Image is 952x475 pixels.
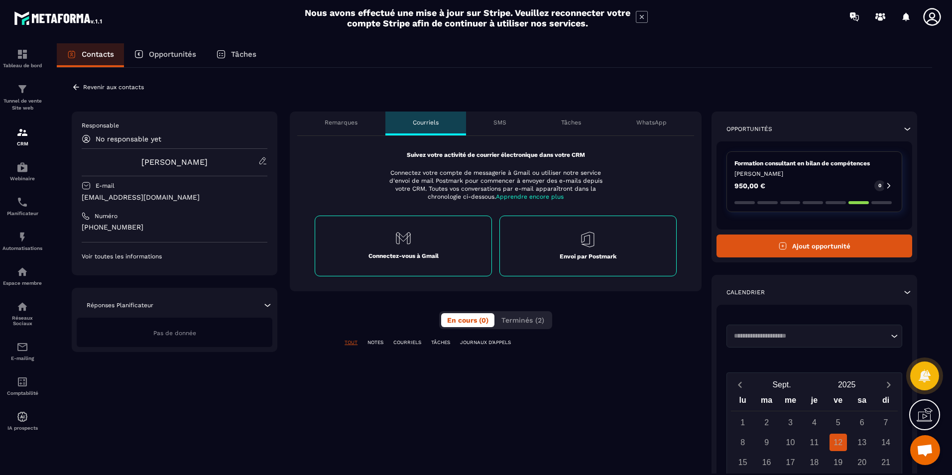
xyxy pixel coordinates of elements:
a: automationsautomationsEspace membre [2,258,42,293]
button: Previous month [731,378,749,391]
div: 12 [830,434,847,451]
p: NOTES [367,339,383,346]
img: formation [16,48,28,60]
p: 0 [878,182,881,189]
a: social-networksocial-networkRéseaux Sociaux [2,293,42,334]
p: Réponses Planificateur [87,301,153,309]
div: 20 [853,454,871,471]
input: Search for option [730,331,888,341]
p: Responsable [82,121,267,129]
p: IA prospects [2,425,42,431]
button: Ajout opportunité [716,235,912,257]
div: 9 [758,434,775,451]
div: 1 [734,414,751,431]
img: social-network [16,301,28,313]
a: automationsautomationsAutomatisations [2,224,42,258]
p: [PERSON_NAME] [734,170,894,178]
button: Open months overlay [749,376,815,393]
div: 19 [830,454,847,471]
img: scheduler [16,196,28,208]
p: Suivez votre activité de courrier électronique dans votre CRM [315,151,677,159]
div: 15 [734,454,751,471]
div: 2 [758,414,775,431]
div: di [874,393,898,411]
span: Terminés (2) [501,316,544,324]
p: Tunnel de vente Site web [2,98,42,112]
p: Connectez-vous à Gmail [368,252,439,260]
a: [PERSON_NAME] [141,157,208,167]
div: Ouvrir le chat [910,435,940,465]
a: formationformationCRM [2,119,42,154]
p: E-mailing [2,356,42,361]
img: email [16,341,28,353]
a: accountantaccountantComptabilité [2,368,42,403]
div: 13 [853,434,871,451]
a: Opportunités [124,43,206,67]
div: lu [731,393,755,411]
p: Revenir aux contacts [83,84,144,91]
p: Webinaire [2,176,42,181]
p: JOURNAUX D'APPELS [460,339,511,346]
p: No responsable yet [96,135,161,143]
div: 5 [830,414,847,431]
div: 10 [782,434,799,451]
button: En cours (0) [441,313,494,327]
p: Envoi par Postmark [560,252,616,260]
p: SMS [493,119,506,126]
div: 8 [734,434,751,451]
p: Tableau de bord [2,63,42,68]
div: 11 [806,434,823,451]
p: Formation consultant en bilan de compétences [734,159,894,167]
a: formationformationTunnel de vente Site web [2,76,42,119]
img: automations [16,231,28,243]
p: TOUT [345,339,357,346]
p: Voir toutes les informations [82,252,267,260]
img: formation [16,83,28,95]
h2: Nous avons effectué une mise à jour sur Stripe. Veuillez reconnecter votre compte Stripe afin de ... [304,7,631,28]
p: Tâches [561,119,581,126]
p: Connectez votre compte de messagerie à Gmail ou utiliser notre service d'envoi de mail Postmark p... [383,169,609,201]
p: Automatisations [2,245,42,251]
span: Pas de donnée [153,330,196,337]
p: Espace membre [2,280,42,286]
button: Next month [879,378,898,391]
a: automationsautomationsWebinaire [2,154,42,189]
img: logo [14,9,104,27]
div: 14 [877,434,895,451]
img: automations [16,161,28,173]
img: accountant [16,376,28,388]
p: [PHONE_NUMBER] [82,223,267,232]
p: E-mail [96,182,115,190]
p: Opportunités [726,125,772,133]
a: schedulerschedulerPlanificateur [2,189,42,224]
div: 18 [806,454,823,471]
p: 950,00 € [734,182,765,189]
div: 4 [806,414,823,431]
p: Réseaux Sociaux [2,315,42,326]
p: [EMAIL_ADDRESS][DOMAIN_NAME] [82,193,267,202]
div: ve [826,393,850,411]
p: COURRIELS [393,339,421,346]
img: formation [16,126,28,138]
div: Search for option [726,325,902,348]
p: Tâches [231,50,256,59]
a: Tâches [206,43,266,67]
div: me [779,393,803,411]
div: 3 [782,414,799,431]
span: En cours (0) [447,316,488,324]
div: sa [850,393,874,411]
div: ma [755,393,779,411]
p: Courriels [413,119,439,126]
button: Terminés (2) [495,313,550,327]
p: Opportunités [149,50,196,59]
div: 6 [853,414,871,431]
img: automations [16,411,28,423]
div: je [802,393,826,411]
p: TÂCHES [431,339,450,346]
p: Remarques [325,119,357,126]
div: 17 [782,454,799,471]
p: CRM [2,141,42,146]
div: 21 [877,454,895,471]
div: 7 [877,414,895,431]
a: Contacts [57,43,124,67]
